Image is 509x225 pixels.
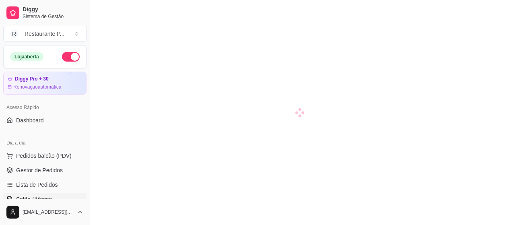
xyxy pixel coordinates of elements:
[3,149,87,162] button: Pedidos balcão (PDV)
[15,76,49,82] article: Diggy Pro + 30
[3,3,87,23] a: DiggySistema de Gestão
[10,30,18,38] span: R
[3,101,87,114] div: Acesso Rápido
[16,195,52,203] span: Salão / Mesas
[3,193,87,206] a: Salão / Mesas
[23,6,83,13] span: Diggy
[3,164,87,177] a: Gestor de Pedidos
[16,166,63,174] span: Gestor de Pedidos
[3,136,87,149] div: Dia a dia
[10,52,43,61] div: Loja aberta
[3,72,87,95] a: Diggy Pro + 30Renovaçãoautomática
[62,52,80,62] button: Alterar Status
[3,114,87,127] a: Dashboard
[3,202,87,222] button: [EMAIL_ADDRESS][DOMAIN_NAME]
[3,178,87,191] a: Lista de Pedidos
[23,209,74,215] span: [EMAIL_ADDRESS][DOMAIN_NAME]
[13,84,61,90] article: Renovação automática
[25,30,64,38] div: Restaurante P ...
[16,181,58,189] span: Lista de Pedidos
[23,13,83,20] span: Sistema de Gestão
[16,116,44,124] span: Dashboard
[3,26,87,42] button: Select a team
[16,152,72,160] span: Pedidos balcão (PDV)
